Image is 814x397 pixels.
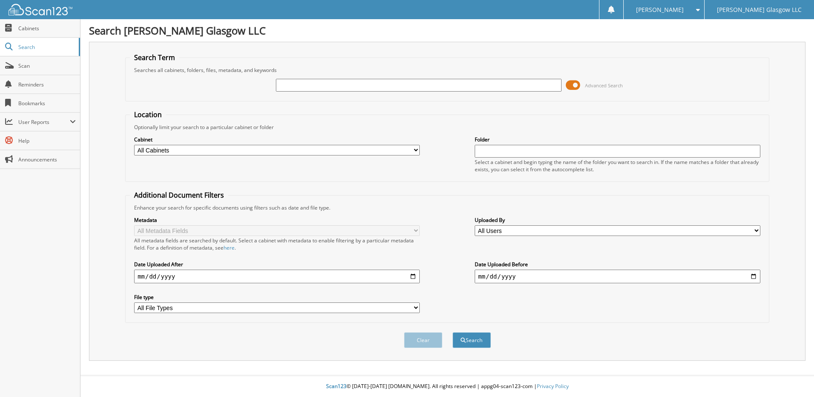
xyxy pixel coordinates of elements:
[18,137,76,144] span: Help
[475,216,760,224] label: Uploaded By
[404,332,442,348] button: Clear
[717,7,802,12] span: [PERSON_NAME] Glasgow LLC
[134,261,420,268] label: Date Uploaded After
[18,62,76,69] span: Scan
[18,43,75,51] span: Search
[134,270,420,283] input: start
[130,110,166,119] legend: Location
[130,53,179,62] legend: Search Term
[636,7,684,12] span: [PERSON_NAME]
[134,136,420,143] label: Cabinet
[453,332,491,348] button: Search
[89,23,805,37] h1: Search [PERSON_NAME] Glasgow LLC
[134,237,420,251] div: All metadata fields are searched by default. Select a cabinet with metadata to enable filtering b...
[18,81,76,88] span: Reminders
[585,82,623,89] span: Advanced Search
[771,356,814,397] iframe: Chat Widget
[130,124,765,131] div: Optionally limit your search to a particular cabinet or folder
[130,190,228,200] legend: Additional Document Filters
[326,383,347,390] span: Scan123
[18,100,76,107] span: Bookmarks
[80,376,814,397] div: © [DATE]-[DATE] [DOMAIN_NAME]. All rights reserved | appg04-scan123-com |
[475,270,760,283] input: end
[475,136,760,143] label: Folder
[9,4,72,15] img: scan123-logo-white.svg
[18,25,76,32] span: Cabinets
[130,66,765,74] div: Searches all cabinets, folders, files, metadata, and keywords
[134,216,420,224] label: Metadata
[537,383,569,390] a: Privacy Policy
[475,261,760,268] label: Date Uploaded Before
[475,158,760,173] div: Select a cabinet and begin typing the name of the folder you want to search in. If the name match...
[134,293,420,301] label: File type
[18,156,76,163] span: Announcements
[130,204,765,211] div: Enhance your search for specific documents using filters such as date and file type.
[224,244,235,251] a: here
[18,118,70,126] span: User Reports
